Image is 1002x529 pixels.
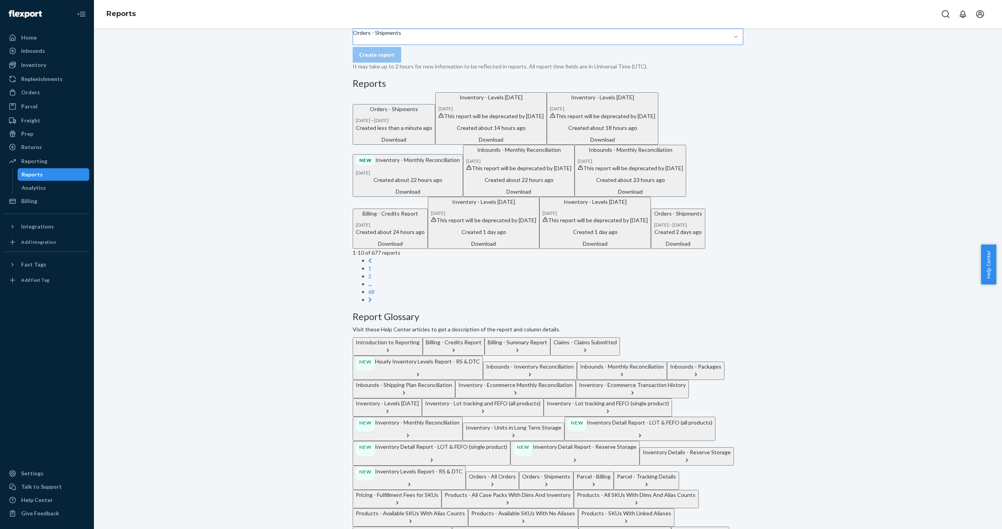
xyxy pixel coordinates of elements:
[542,210,557,216] time: [DATE]
[100,3,142,25] ol: breadcrumbs
[654,221,702,228] p: —
[106,9,136,18] a: Reports
[5,86,89,99] a: Orders
[542,216,648,224] p: This report will be deprecated by [DATE]
[74,6,89,22] button: Close Navigation
[21,157,47,165] div: Reporting
[466,164,571,172] p: This report will be deprecated by [DATE]
[5,258,89,271] button: Fast Tags
[550,337,620,356] button: Claims - Claims Submitted
[553,338,617,346] div: Claims - Claims Submitted
[353,398,422,417] button: Inventory - Levels [DATE]
[356,509,465,517] div: Products - Available SKUs With Alias Counts
[21,223,54,230] div: Integrations
[578,176,683,184] p: Created about 23 hours ago
[654,210,702,218] p: Orders - Shipments
[356,170,370,176] time: [DATE]
[510,441,640,465] button: NEWInventory Detail Report - Reserve Storage
[356,155,375,165] div: NEW
[640,447,734,466] button: Inventory Details - Reserve Storage
[368,273,371,279] a: Page 2
[981,245,996,284] button: Help Center
[486,363,574,371] div: Inbounds - Inventory Reconciliation
[21,239,56,245] div: Add Integration
[654,240,702,248] div: Download
[485,337,550,356] button: Billing - Summary Report
[368,265,371,272] a: Page 1 is your current page
[576,380,689,398] button: Inventory - Ecommerce Transaction History
[471,509,575,517] div: Products - Available SKUs With No Aliases
[9,10,42,18] img: Flexport logo
[353,380,455,398] button: Inbounds - Shipping Plan Reconciliation
[463,423,564,441] button: Inventory - Units in Long Term Storage
[22,184,46,192] div: Analytics
[353,249,400,256] span: 1 - 10 of 677 reports
[578,164,683,172] p: This report will be deprecated by [DATE]
[547,92,658,144] button: Inventory - Levels [DATE][DATE]This report will be deprecated by [DATE]Created about 18 hours ago...
[353,337,423,356] button: Introduction to Reporting
[5,155,89,167] a: Reporting
[18,168,90,181] a: Reports
[575,145,686,197] button: Inbounds - Monthly Reconciliation[DATE]This report will be deprecated by [DATE]Created about 23 h...
[654,228,702,236] p: Created 2 days ago
[667,362,724,380] button: Inbounds - Packages
[431,240,536,248] div: Download
[514,442,636,456] div: Inventory Detail Report - Reserve Storage
[356,418,460,432] div: Inventory - Monthly Reconciliation
[458,381,573,389] div: Inventory - Ecommerce Monthly Reconciliation
[5,114,89,127] a: Freight
[483,362,577,380] button: Inbounds - Inventory Reconciliation
[435,92,547,144] button: Inventory - Levels [DATE][DATE]This report will be deprecated by [DATE]Created about 14 hours ago...
[356,117,370,123] time: [DATE]
[466,146,571,154] p: Inbounds - Monthly Reconciliation
[21,261,46,268] div: Fast Tags
[18,182,90,194] a: Analytics
[651,209,705,249] button: Orders - Shipments[DATE]—[DATE]Created 2 days agoDownload
[955,6,971,22] button: Open notifications
[578,146,683,154] p: Inbounds - Monthly Reconciliation
[972,6,988,22] button: Open account menu
[550,112,655,120] p: This report will be deprecated by [DATE]
[353,47,401,63] button: Create report
[431,228,536,236] p: Created 1 day ago
[431,210,445,216] time: [DATE]
[356,210,425,218] p: Billing - Credits Report
[431,216,536,224] p: This report will be deprecated by [DATE]
[5,494,89,506] a: Help Center
[568,418,712,432] div: Inventory Detail Report - LOT & FEFO (all products)
[5,507,89,520] button: Give Feedback
[522,473,570,480] div: Orders - Shipments
[431,198,536,206] p: Inventory - Levels [DATE]
[517,444,529,450] p: NEW
[580,363,664,371] div: Inbounds - Monthly Reconciliation
[353,29,401,37] div: Orders - Shipments
[488,338,547,346] div: Billing - Summary Report
[466,188,571,196] div: Download
[21,103,38,110] div: Parcel
[353,154,463,196] button: NEWInventory - Monthly Reconciliation[DATE]Created about 22 hours agoDownload
[577,491,696,499] div: Products - All SKUs With Dims And Alias Counts
[5,467,89,480] a: Settings
[5,141,89,153] a: Returns
[22,171,43,178] div: Reports
[578,188,683,196] div: Download
[643,448,731,456] div: Inventory Details - Reserve Storage
[356,491,438,499] div: Pricing - Fulfillment Fees for SKUs
[654,222,669,228] time: [DATE]
[938,6,953,22] button: Open Search Box
[5,100,89,113] a: Parcel
[5,274,89,286] a: Add Fast Tag
[550,136,655,144] div: Download
[356,222,370,228] time: [DATE]
[466,158,481,164] time: [DATE]
[353,63,743,70] p: It may take up to 2 hours for new information to be reflected in reports. All report time fields ...
[5,195,89,207] a: Billing
[356,117,432,124] p: —
[463,145,575,197] button: Inbounds - Monthly Reconciliation[DATE]This report will be deprecated by [DATE]Created about 22 h...
[5,59,89,71] a: Inventory
[353,209,428,249] button: Billing - Credits Report[DATE]Created about 24 hours agoDownload
[547,399,669,407] div: Inventory - Lot tracking and FEFO (single product)
[359,468,371,475] p: NEW
[359,358,371,365] p: NEW
[368,280,743,288] li: ...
